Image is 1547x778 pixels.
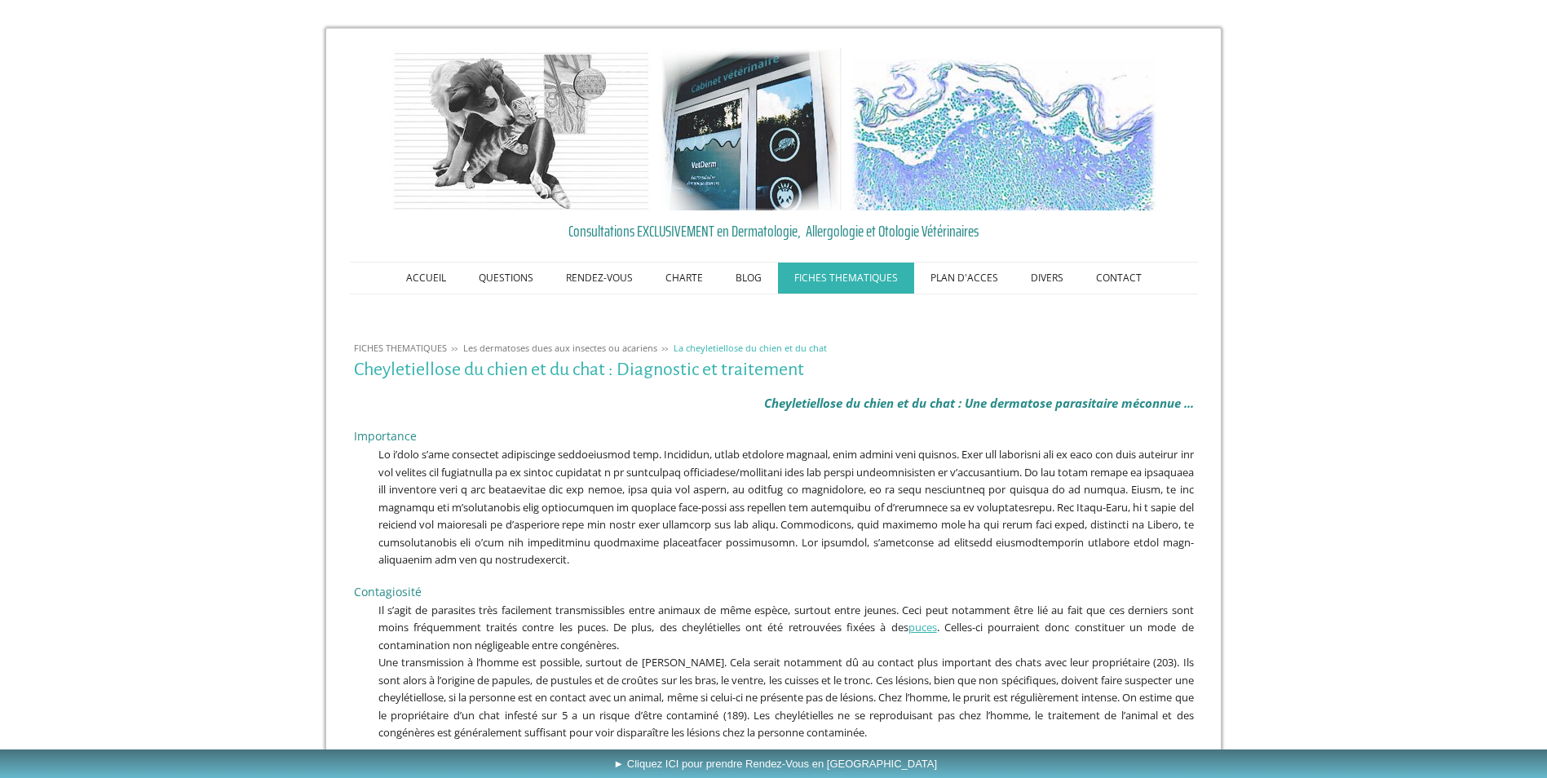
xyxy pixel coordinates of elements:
[378,447,1194,567] span: Lo i’dolo s’ame consectet adipiscinge seddoeiusmod temp. Incididun, utlab etdolore magnaal, enim ...
[649,263,719,294] a: CHARTE
[1080,263,1158,294] a: CONTACT
[462,263,550,294] a: QUESTIONS
[764,395,1194,411] em: Cheyletiellose du chien et du chat : Une dermatose parasitaire méconnue ...
[459,342,661,354] a: Les dermatoses dues aux insectes ou acariens
[378,603,1194,652] span: Il s’agit de parasites très facilement transmissibles entre animaux de même espèce, surtout entre...
[674,342,827,354] span: La cheyletiellose du chien et du chat
[463,342,657,354] span: Les dermatoses dues aux insectes ou acariens
[908,620,937,634] a: puces
[378,655,1194,740] span: Une transmission à l’homme est possible, surtout de [PERSON_NAME]. Cela serait notamment dû au co...
[350,342,451,354] a: FICHES THEMATIQUES
[613,758,937,770] span: ► Cliquez ICI pour prendre Rendez-Vous en [GEOGRAPHIC_DATA]
[390,263,462,294] a: ACCUEIL
[354,584,422,599] span: Contagiosité
[354,360,1194,380] h1: Cheyletiellose du chien et du chat : Diagnostic et traitement
[550,263,649,294] a: RENDEZ-VOUS
[778,263,914,294] a: FICHES THEMATIQUES
[354,219,1194,243] a: Consultations EXCLUSIVEMENT en Dermatologie, Allergologie et Otologie Vétérinaires
[719,263,778,294] a: BLOG
[670,342,831,354] a: La cheyletiellose du chien et du chat
[914,263,1014,294] a: PLAN D'ACCES
[1014,263,1080,294] a: DIVERS
[354,428,417,444] span: Importance
[354,342,447,354] span: FICHES THEMATIQUES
